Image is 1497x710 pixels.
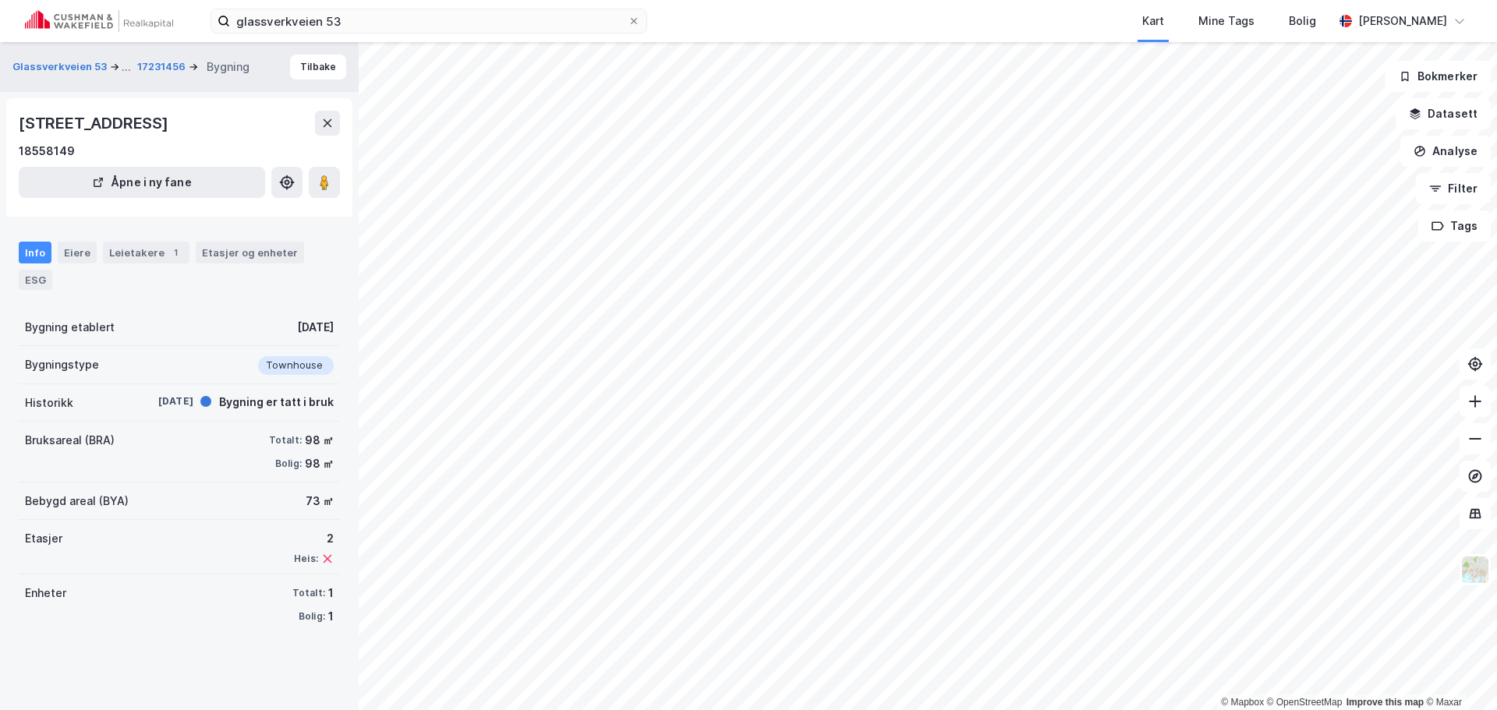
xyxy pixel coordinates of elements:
div: 1 [328,584,334,602]
div: [PERSON_NAME] [1358,12,1447,30]
button: Filter [1416,173,1491,204]
div: Bygning er tatt i bruk [219,393,334,412]
div: Etasjer [25,529,62,548]
div: Info [19,242,51,263]
div: Historikk [25,394,73,412]
img: cushman-wakefield-realkapital-logo.202ea83816669bd177139c58696a8fa1.svg [25,10,173,32]
div: Heis: [294,553,318,565]
div: [DATE] [297,318,334,337]
div: Bygningstype [25,355,99,374]
div: 18558149 [19,142,75,161]
button: Åpne i ny fane [19,167,265,198]
div: 73 ㎡ [306,492,334,510]
div: Mine Tags [1198,12,1255,30]
button: Glassverkveien 53 [12,58,110,76]
button: 17231456 [137,59,189,75]
div: 98 ㎡ [305,454,334,473]
div: [STREET_ADDRESS] [19,111,172,136]
iframe: Chat Widget [1419,635,1497,710]
div: Bolig: [275,457,302,470]
button: Datasett [1396,98,1491,129]
div: Bolig: [299,610,325,623]
button: Bokmerker [1386,61,1491,92]
a: OpenStreetMap [1267,697,1343,708]
input: Søk på adresse, matrikkel, gårdeiere, leietakere eller personer [230,9,628,33]
div: Eiere [58,242,97,263]
div: Bolig [1289,12,1316,30]
div: 2 [294,529,334,548]
div: [DATE] [131,394,193,408]
div: Bygning etablert [25,318,115,337]
div: 1 [328,607,334,626]
div: Totalt: [292,587,325,599]
div: Kontrollprogram for chat [1419,635,1497,710]
button: Tilbake [290,55,346,79]
div: Enheter [25,584,66,602]
div: 98 ㎡ [305,431,334,450]
div: Totalt: [269,434,302,447]
div: ESG [19,270,52,290]
div: Bruksareal (BRA) [25,431,115,450]
button: Analyse [1400,136,1491,167]
a: Mapbox [1221,697,1264,708]
a: Improve this map [1347,697,1424,708]
img: Z [1460,555,1490,585]
div: Kart [1142,12,1164,30]
div: Bygning [207,58,249,76]
div: Leietakere [103,242,189,263]
div: ... [122,58,131,76]
div: Etasjer og enheter [202,245,298,260]
div: 1 [168,245,183,260]
div: Bebygd areal (BYA) [25,492,129,510]
button: Tags [1418,210,1491,242]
